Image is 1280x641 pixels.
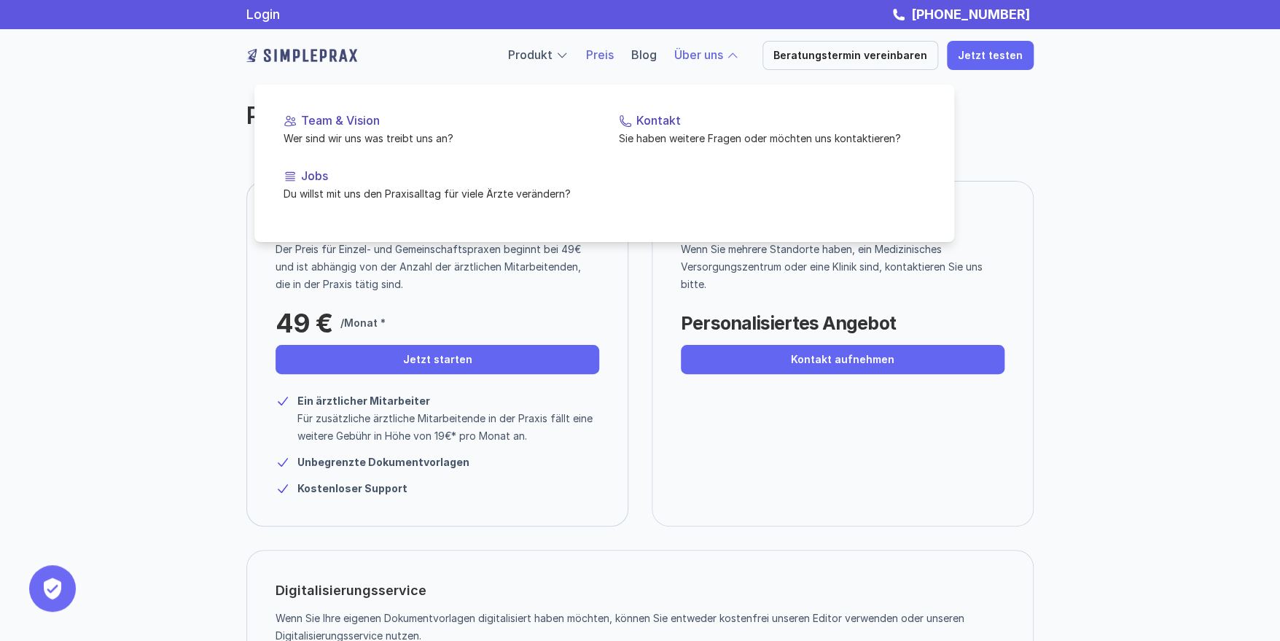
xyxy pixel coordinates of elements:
[586,47,614,62] a: Preis
[681,345,1004,374] a: Kontakt aufnehmen
[284,131,590,146] p: Wer sind wir uns was treibt uns an?
[297,456,469,468] strong: Unbegrenzte Dokumentvorlagen
[773,50,927,62] p: Beratungstermin vereinbaren
[340,314,385,332] p: /Monat *
[272,158,601,213] a: JobsDu willst mit uns den Praxisalltag für viele Ärzte verändern?
[297,395,430,407] strong: Ein ärztlicher Mitarbeiter
[403,354,472,366] p: Jetzt starten
[681,308,895,338] p: Personalisiertes Angebot
[762,41,938,70] a: Beratungstermin vereinbaren
[276,241,588,293] p: Der Preis für Einzel- und Gemeinschaftspraxen beginnt bei 49€ und ist abhängig von der Anzahl der...
[631,47,657,62] a: Blog
[791,354,894,366] p: Kontakt aufnehmen
[947,41,1034,70] a: Jetzt testen
[276,579,426,602] p: Digitalisierungsservice
[908,7,1034,22] a: [PHONE_NUMBER]
[246,102,793,130] h2: Preis
[607,102,937,158] a: KontaktSie haben weitere Fragen oder möchten uns kontaktieren?
[297,410,599,445] p: Für zusätzliche ärztliche Mitarbeitende in der Praxis fällt eine weitere Gebühr in Höhe von 19€* ...
[284,186,590,201] p: Du willst mit uns den Praxisalltag für viele Ärzte verändern?
[276,345,599,374] a: Jetzt starten
[958,50,1023,62] p: Jetzt testen
[276,308,332,338] p: 49 €
[246,7,280,22] a: Login
[619,131,925,146] p: Sie haben weitere Fragen oder möchten uns kontaktieren?
[297,482,407,494] strong: Kostenloser Support
[911,7,1030,22] strong: [PHONE_NUMBER]
[301,114,590,128] p: Team & Vision
[301,169,590,183] p: Jobs
[272,102,601,158] a: Team & VisionWer sind wir uns was treibt uns an?
[674,47,723,62] a: Über uns
[508,47,553,62] a: Produkt
[636,114,925,128] p: Kontakt
[681,241,994,293] p: Wenn Sie mehrere Standorte haben, ein Medizinisches Versorgungszentrum oder eine Klinik sind, kon...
